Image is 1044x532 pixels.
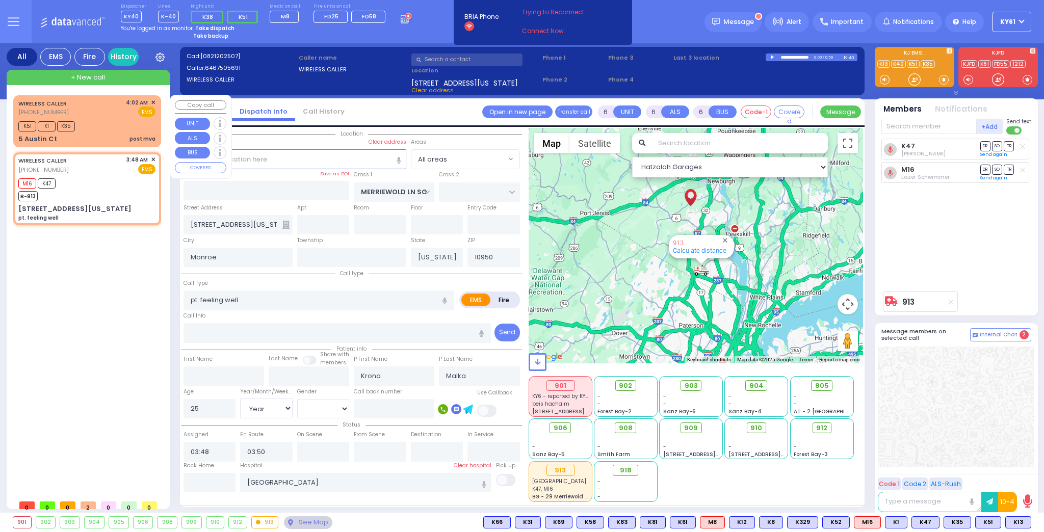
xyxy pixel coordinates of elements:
label: Apt [297,204,306,212]
span: [PHONE_NUMBER] [18,108,69,116]
label: Street Address [184,204,223,212]
span: 2 [1020,330,1029,339]
span: [STREET_ADDRESS][PERSON_NAME] [728,450,825,458]
span: K51 [18,121,36,131]
span: M8 [281,12,290,20]
span: K-40 [158,11,179,22]
label: En Route [240,431,264,439]
div: post mva [129,135,155,143]
label: Floor [411,204,423,212]
img: message.svg [712,18,720,25]
span: Notifications [893,17,934,26]
a: KJFD [961,60,977,68]
div: pt. feeling well [18,214,59,222]
div: BLS [787,516,818,528]
div: See map [284,516,332,529]
div: 908 [158,517,177,528]
div: K8 [759,516,783,528]
div: K58 [577,516,604,528]
span: 903 [685,381,698,391]
a: 1212 [1010,60,1026,68]
span: - [794,392,797,400]
label: Areas [411,138,426,146]
label: P First Name [354,355,387,363]
span: 918 [620,465,632,475]
div: BLS [944,516,971,528]
input: Search location [651,133,828,153]
label: EMS [461,294,491,306]
span: - [728,392,732,400]
span: [STREET_ADDRESS][PERSON_NAME] [663,450,760,458]
span: SO [992,165,1002,174]
div: ALS [854,516,881,528]
button: Copy call [175,100,226,110]
div: M16 [854,516,881,528]
label: Clear address [369,138,406,146]
button: Map camera controls [838,294,858,314]
button: Toggle fullscreen view [838,133,858,153]
span: [STREET_ADDRESS][PERSON_NAME] [532,408,629,415]
label: Lines [158,4,179,10]
button: Covered [774,105,804,118]
div: K83 [608,516,636,528]
span: Phone 4 [608,75,670,84]
div: BLS [822,516,850,528]
span: - [597,443,601,450]
span: Forest Bay-2 [597,408,632,415]
span: - [794,435,797,443]
div: ALS KJ [700,516,725,528]
label: Use Callback [477,389,512,397]
span: K47, M16 [532,485,553,493]
div: 909 [182,517,201,528]
a: 913 [902,298,915,306]
button: Code 2 [902,477,928,490]
label: In Service [467,431,493,439]
div: BLS [975,516,1001,528]
button: UNIT [175,118,210,130]
div: K1 [885,516,907,528]
img: Logo [40,15,108,28]
button: ALS-Rush [929,477,962,490]
small: Share with [320,351,349,358]
span: 910 [750,423,762,433]
span: K38 [202,13,213,21]
label: P Last Name [439,355,473,363]
span: 902 [619,381,632,391]
span: Forest Bay-3 [794,450,828,458]
button: Send [494,324,520,341]
label: Fire [490,294,518,306]
a: Send again [980,175,1007,181]
span: - [597,400,601,408]
input: Search member [881,119,977,134]
button: Drag Pegman onto the map to open Street View [838,331,858,351]
span: [STREET_ADDRESS][US_STATE] [411,78,518,86]
span: - [663,392,666,400]
span: - [597,435,601,443]
strong: Take dispatch [195,24,234,32]
div: 901 [13,517,31,528]
label: KJ EMS... [875,50,954,58]
span: FD25 [324,12,338,20]
img: comment-alt.png [973,333,978,338]
span: FD58 [362,12,376,20]
span: M16 [18,178,36,189]
span: 0 [121,501,137,509]
div: 901 [546,380,575,391]
span: 0 [40,501,55,509]
button: Close [720,235,730,245]
div: 5 Austin Ct [18,134,57,144]
div: 913 [252,517,278,528]
label: Call Info [184,312,205,320]
label: Call Type [184,279,208,287]
div: BLS [483,516,511,528]
div: Fire [74,48,105,66]
label: Assigned [184,431,208,439]
button: BUS [175,147,210,159]
span: - [794,400,797,408]
label: Cross 1 [354,171,372,179]
label: ZIP [467,236,475,245]
label: Township [297,236,323,245]
label: Fire units on call [314,4,389,10]
label: First Name [184,355,213,363]
span: 0 [60,501,75,509]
